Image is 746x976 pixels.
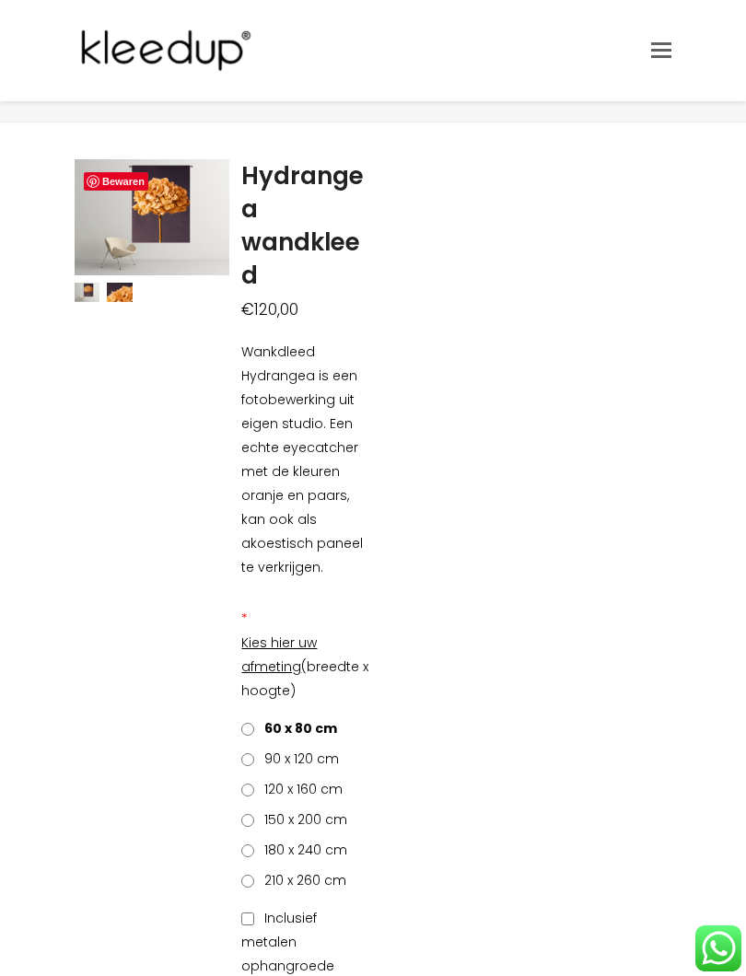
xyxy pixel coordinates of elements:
p: Wankdleed Hydrangea is een fotobewerking uit eigen studio. Een echte eyecatcher met de kleuren or... [241,340,373,579]
span: 90 x 120 cm [258,749,339,768]
input: 150 x 200 cm [241,813,254,828]
span: Winkel [75,72,143,101]
input: 180 x 240 cm [241,843,254,858]
span: 150 x 200 cm [258,810,347,829]
a: Bewaren [84,172,148,191]
span: 60 x 80 cm [258,719,337,738]
span: 180 x 240 cm [258,841,347,859]
h1: Hydrangea wandkleed [241,159,373,293]
input: 60 x 80 cm [241,722,254,737]
input: 120 x 160 cm [241,783,254,797]
a: Toggle mobile menu [651,37,671,64]
input: 90 x 120 cm [241,752,254,767]
span: 120 x 160 cm [258,780,343,798]
img: Wankdleed Hydrengea [75,283,99,301]
img: Hydrangea wandkleed - Afbeelding 2 [107,283,132,301]
input: 210 x 260 cm [241,874,254,889]
bdi: 120,00 [241,298,298,320]
span: Inclusief metalen ophangroede [241,909,334,975]
span: 210 x 260 cm [258,871,346,889]
span: € [241,298,254,320]
span: Kies hier uw afmeting [241,633,317,676]
p: (breedte x hoogte) [241,631,373,703]
img: Kleedup [75,14,264,87]
input: Inclusief metalen ophangroede [241,912,254,926]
